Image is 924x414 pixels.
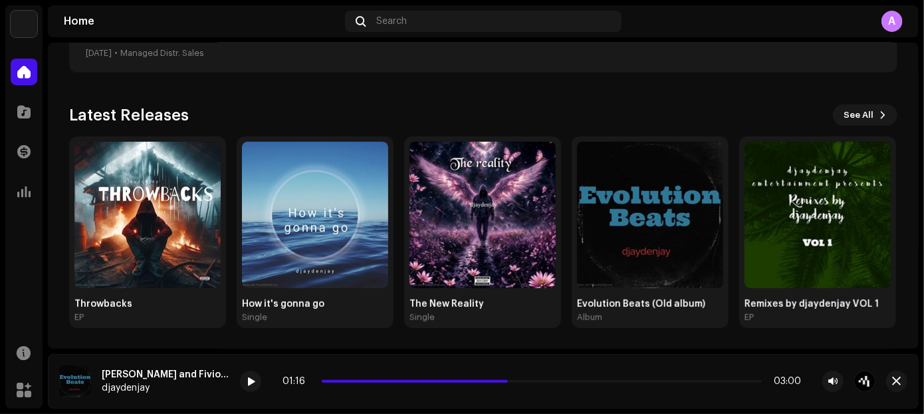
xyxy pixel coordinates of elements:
[59,365,91,397] img: 1e593b99-9c9d-436b-9785-db97943f7317
[283,376,316,387] div: 01:16
[242,142,388,288] img: 8782e522-11d7-4ce8-b5e1-e4b962ce43fd
[745,299,891,310] div: Remixes by djaydenjay VOL 1
[409,299,556,310] div: The New Reality
[376,16,407,27] span: Search
[74,142,221,288] img: ed5a6e7e-335a-4fff-9f5e-e359df1cfd7b
[833,104,897,126] button: See All
[86,45,112,61] div: [DATE]
[242,312,267,323] div: Single
[114,45,118,61] div: •
[242,299,388,310] div: How it's gonna go
[102,369,229,380] div: [PERSON_NAME] and Fivio Foriegn Type Beat
[767,376,801,387] div: 03:00
[120,45,204,61] div: Managed Distr. Sales
[11,11,37,37] img: bb549e82-3f54-41b5-8d74-ce06bd45c366
[64,16,340,27] div: Home
[881,11,903,32] div: A
[409,142,556,288] img: c7f413a6-12cb-4c63-8a18-3a914f60290b
[844,102,873,128] span: See All
[69,104,189,126] h3: Latest Releases
[745,312,754,323] div: EP
[577,312,602,323] div: Album
[577,299,723,310] div: Evolution Beats (Old album)
[577,142,723,288] img: 5d8854b6-677d-4534-8862-21abc25ebb52
[102,383,229,393] div: djaydenjay
[74,299,221,310] div: Throwbacks
[409,312,435,323] div: Single
[745,142,891,288] img: e25d92ec-7900-463a-904b-d29996e14d25
[74,312,84,323] div: EP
